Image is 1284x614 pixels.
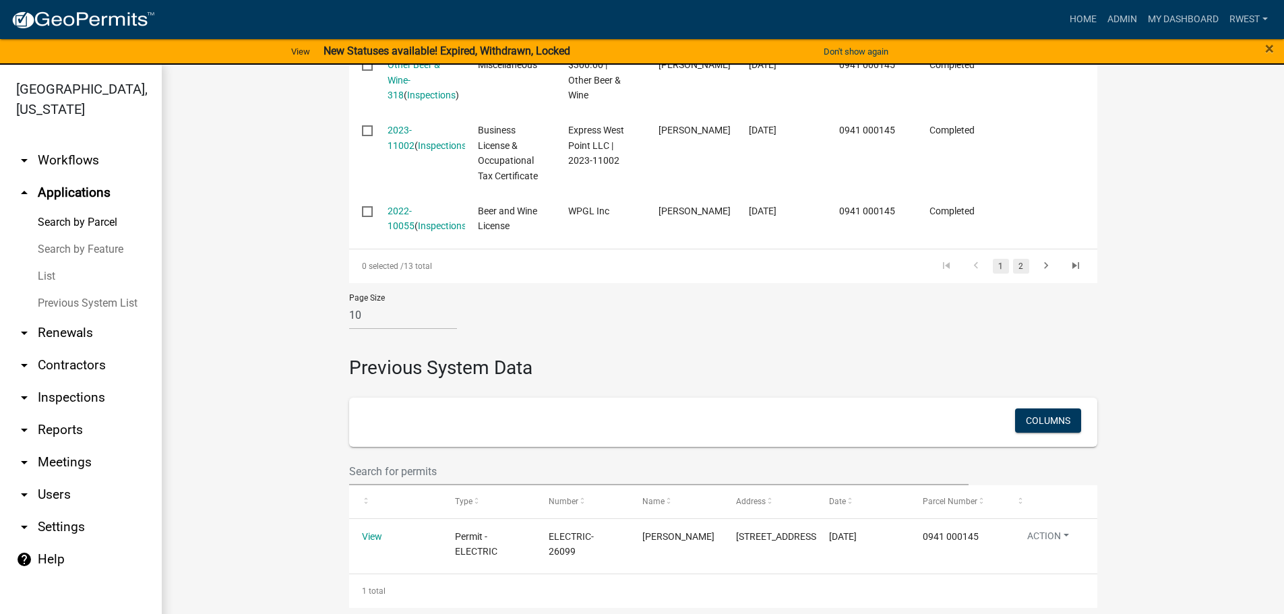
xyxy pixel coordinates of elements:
[839,125,895,135] span: 0941 000145
[349,458,969,485] input: Search for permits
[388,57,452,103] div: ( )
[16,390,32,406] i: arrow_drop_down
[362,531,382,542] a: View
[16,487,32,503] i: arrow_drop_down
[923,531,979,542] span: 0941 000145
[16,325,32,341] i: arrow_drop_down
[1016,529,1080,549] button: Action
[829,531,857,542] span: 5/13/2020
[455,531,497,557] span: Permit - ELECTRIC
[568,59,621,101] span: $300.00 | Other Beer & Wine
[16,357,32,373] i: arrow_drop_down
[829,497,846,506] span: Date
[478,206,537,232] span: Beer and Wine License
[16,454,32,470] i: arrow_drop_down
[993,259,1009,274] a: 1
[16,551,32,567] i: help
[934,259,959,274] a: go to first page
[455,497,472,506] span: Type
[349,249,643,283] div: 13 total
[991,255,1011,278] li: page 1
[349,574,1097,608] div: 1 total
[736,531,819,542] span: 7755 WEST POINT RD
[818,40,894,63] button: Don't show again
[16,519,32,535] i: arrow_drop_down
[1102,7,1142,32] a: Admin
[736,497,766,506] span: Address
[286,40,315,63] a: View
[929,206,975,216] span: Completed
[478,125,538,181] span: Business License & Occupational Tax Certificate
[1224,7,1273,32] a: rwest
[388,204,452,235] div: ( )
[816,485,910,518] datatable-header-cell: Date
[407,90,456,100] a: Inspections
[324,44,570,57] strong: New Statuses available! Expired, Withdrawn, Locked
[749,125,776,135] span: 04/26/2023
[418,220,466,231] a: Inspections
[1265,39,1274,58] span: ×
[749,206,776,216] span: 03/16/2022
[388,59,440,101] a: Other Beer & Wine-318
[839,206,895,216] span: 0941 000145
[388,125,415,151] a: 2023-11002
[910,485,1004,518] datatable-header-cell: Parcel Number
[418,140,466,151] a: Inspections
[723,485,817,518] datatable-header-cell: Address
[549,531,594,557] span: ELECTRIC-26099
[442,485,536,518] datatable-header-cell: Type
[16,185,32,201] i: arrow_drop_up
[630,485,723,518] datatable-header-cell: Name
[349,340,1097,382] h3: Previous System Data
[1142,7,1224,32] a: My Dashboard
[568,125,624,166] span: Express West Point LLC | 2023-11002
[923,497,977,506] span: Parcel Number
[1063,259,1089,274] a: go to last page
[362,262,404,271] span: 0 selected /
[963,259,989,274] a: go to previous page
[388,206,415,232] a: 2022-10055
[549,497,578,506] span: Number
[642,497,665,506] span: Name
[1033,259,1059,274] a: go to next page
[16,422,32,438] i: arrow_drop_down
[1013,259,1029,274] a: 2
[642,531,714,542] span: TOM HERSON
[388,123,452,154] div: ( )
[659,125,731,135] span: Shelina Babwani
[929,125,975,135] span: Completed
[16,152,32,168] i: arrow_drop_down
[536,485,630,518] datatable-header-cell: Number
[1015,408,1081,433] button: Columns
[1265,40,1274,57] button: Close
[568,206,609,216] span: WPGL Inc
[1011,255,1031,278] li: page 2
[1064,7,1102,32] a: Home
[659,206,731,216] span: Dana Kennedy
